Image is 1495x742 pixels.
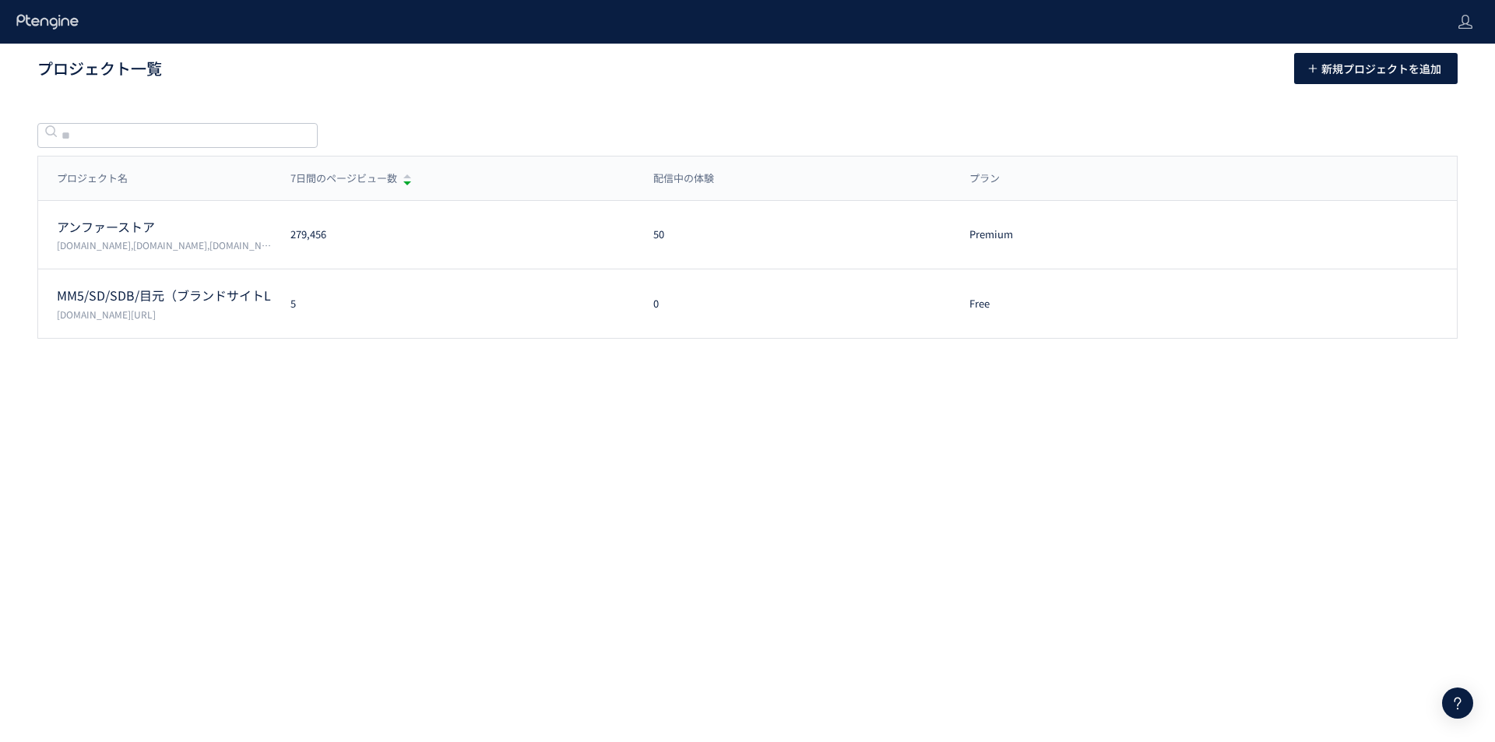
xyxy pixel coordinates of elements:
[969,171,1000,186] span: プラン
[951,227,1223,242] div: Premium
[1321,53,1441,84] span: 新規プロジェクトを追加
[635,227,952,242] div: 50
[57,287,272,304] p: MM5/SD/SDB/目元（ブランドサイトLP/広告LP）
[290,171,397,186] span: 7日間のページビュー数
[272,297,635,311] div: 5
[635,297,952,311] div: 0
[1294,53,1458,84] button: 新規プロジェクトを追加
[37,58,1260,80] h1: プロジェクト一覧
[272,227,635,242] div: 279,456
[653,171,714,186] span: 配信中の体験
[57,308,272,321] p: scalp-d.angfa-store.jp/
[57,171,128,186] span: プロジェクト名
[57,238,272,251] p: permuta.jp,femtur.jp,angfa-store.jp,shopping.geocities.jp
[57,218,272,236] p: アンファーストア
[951,297,1223,311] div: Free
